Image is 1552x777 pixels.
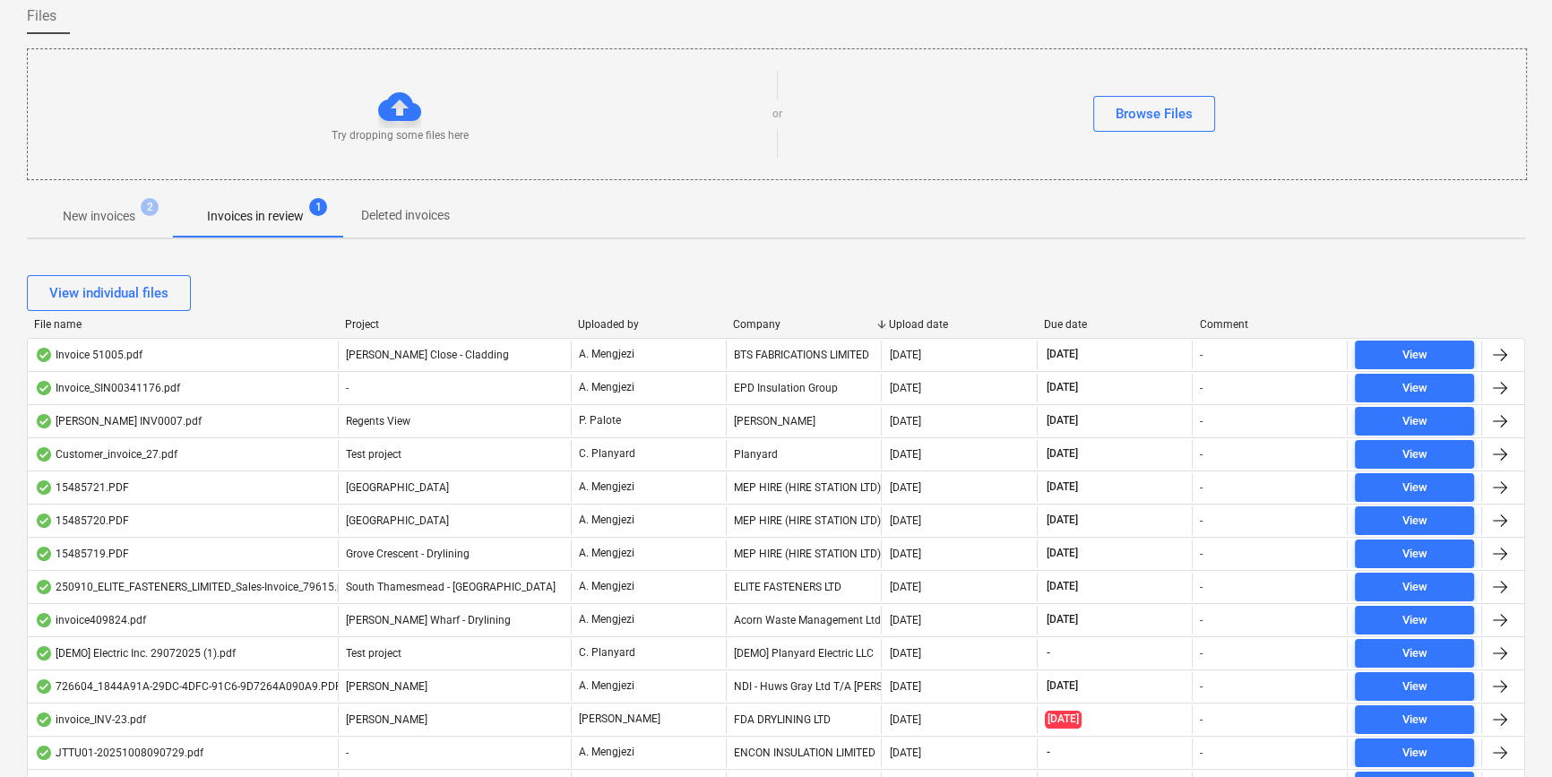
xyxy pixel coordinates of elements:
span: Camden Goods Yard [346,481,449,494]
button: View [1355,440,1474,469]
p: C. Planyard [579,645,635,660]
button: View [1355,738,1474,767]
p: A. Mengjezi [579,347,634,362]
p: P. Palote [579,413,621,428]
p: A. Mengjezi [579,745,634,760]
div: [DATE] [889,747,920,759]
div: View [1401,378,1427,399]
span: [DATE] [1045,612,1080,627]
div: - [1200,415,1203,427]
span: Newton Close - Cladding [346,349,509,361]
div: [DATE] [889,548,920,560]
p: A. Mengjezi [579,546,634,561]
div: Try dropping some files hereorBrowse Files [27,48,1527,180]
div: [DATE] [889,680,920,693]
div: View [1401,743,1427,764]
div: File name [34,318,331,331]
span: Grove Crescent - Drylining [346,548,470,560]
div: FDA DRYLINING LTD [726,705,881,734]
div: - [1200,548,1203,560]
span: Camden Goods Yard [346,514,449,527]
div: Company [733,318,874,331]
div: Comment [1200,318,1341,331]
div: - [1200,382,1203,394]
div: View individual files [49,281,168,305]
button: View [1355,606,1474,635]
p: [PERSON_NAME] [579,712,660,727]
div: OCR finished [35,712,53,727]
span: [DATE] [1045,513,1080,528]
div: MEP HIRE (HIRE STATION LTD) [726,540,881,568]
div: MEP HIRE (HIRE STATION LTD) [726,473,881,502]
span: Montgomery's Wharf - Drylining [346,614,511,626]
div: View [1401,445,1427,465]
button: View [1355,705,1474,734]
div: Uploaded by [578,318,719,331]
button: Browse Files [1093,96,1215,132]
div: - [1200,647,1203,660]
div: Planyard [726,440,881,469]
div: 15485719.PDF [35,547,129,561]
div: [DATE] [889,481,920,494]
span: Test project [346,647,401,660]
div: Invoice 51005.pdf [35,348,142,362]
div: View [1401,710,1427,730]
p: Deleted invoices [361,206,450,225]
div: [DATE] [889,713,920,726]
div: OCR finished [35,646,53,660]
div: View [1401,643,1427,664]
span: Regents View [346,415,410,427]
span: [DATE] [1045,380,1080,395]
div: - [1200,481,1203,494]
button: View individual files [27,275,191,311]
div: View [1401,577,1427,598]
div: invoice409824.pdf [35,613,146,627]
div: View [1401,610,1427,631]
div: - [1200,448,1203,461]
button: View [1355,639,1474,668]
div: OCR finished [35,381,53,395]
p: A. Mengjezi [579,380,634,395]
span: Files [27,5,56,27]
div: View [1401,544,1427,565]
div: [DATE] [889,349,920,361]
span: [DATE] [1045,347,1080,362]
span: [DATE] [1045,413,1080,428]
div: 15485721.PDF [35,480,129,495]
div: View [1401,478,1427,498]
div: View [1401,411,1427,432]
p: A. Mengjezi [579,612,634,627]
button: View [1355,540,1474,568]
p: or [772,107,782,122]
div: OCR finished [35,480,53,495]
span: - [1045,745,1052,760]
div: - [1200,349,1203,361]
div: View [1401,511,1427,531]
div: OCR finished [35,746,53,760]
p: C. Planyard [579,446,635,462]
p: Try dropping some files here [332,128,469,143]
span: [DATE] [1045,711,1082,728]
span: - [346,747,349,759]
div: OCR finished [35,613,53,627]
button: View [1355,573,1474,601]
div: [DATE] [889,614,920,626]
div: - [1200,680,1203,693]
button: View [1355,473,1474,502]
div: [DATE] [889,647,920,660]
div: Due date [1044,318,1185,331]
div: - [1200,614,1203,626]
div: OCR finished [35,679,53,694]
div: [DEMO] Electric Inc. 29072025 (1).pdf [35,646,236,660]
p: A. Mengjezi [579,678,634,694]
div: NDI - Huws Gray Ltd T/A [PERSON_NAME] [726,672,881,701]
div: Chat Widget [1462,691,1552,777]
span: 2 [141,198,159,216]
div: ELITE FASTENERS LTD [726,573,881,601]
p: A. Mengjezi [579,513,634,528]
button: View [1355,341,1474,369]
div: Project [345,318,564,331]
div: [PERSON_NAME] INV0007.pdf [35,414,202,428]
div: - [1200,747,1203,759]
div: Browse Files [1116,102,1193,125]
